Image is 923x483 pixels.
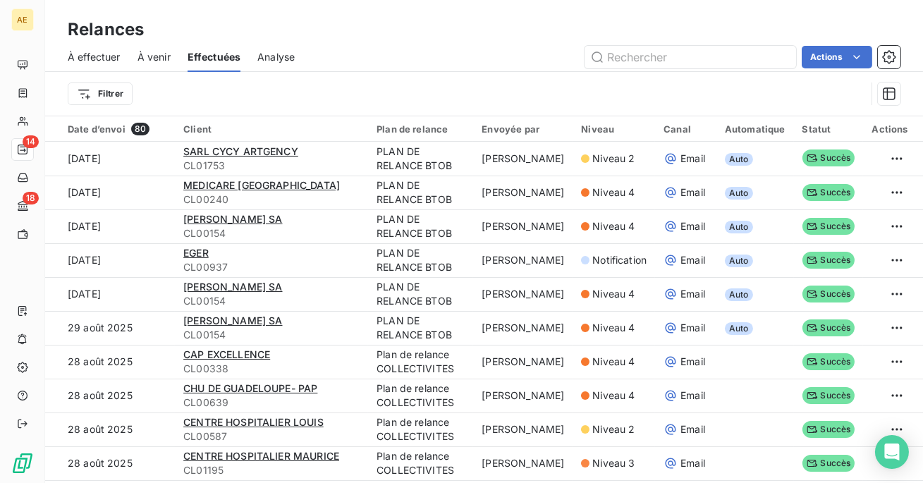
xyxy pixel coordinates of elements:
[725,153,753,166] span: Auto
[368,412,473,446] td: Plan de relance COLLECTIVITES
[183,348,270,360] span: CAP EXCELLENCE
[68,123,166,135] div: Date d’envoi
[183,450,339,462] span: CENTRE HOSPITALIER MAURICE
[183,463,360,477] span: CL01195
[23,192,39,204] span: 18
[368,277,473,311] td: PLAN DE RELANCE BTOB
[45,379,175,412] td: 28 août 2025
[45,345,175,379] td: 28 août 2025
[680,253,705,267] span: Email
[592,355,635,369] span: Niveau 4
[592,253,647,267] span: Notification
[368,142,473,176] td: PLAN DE RELANCE BTOB
[592,422,635,436] span: Niveau 2
[183,159,360,173] span: CL01753
[680,422,705,436] span: Email
[368,209,473,243] td: PLAN DE RELANCE BTOB
[802,455,855,472] span: Succès
[802,184,855,201] span: Succès
[680,287,705,301] span: Email
[23,135,39,148] span: 14
[680,355,705,369] span: Email
[183,314,282,326] span: [PERSON_NAME] SA
[45,209,175,243] td: [DATE]
[188,50,241,64] span: Effectuées
[664,123,708,135] div: Canal
[45,277,175,311] td: [DATE]
[11,8,34,31] div: AE
[585,46,796,68] input: Rechercher
[592,456,635,470] span: Niveau 3
[183,123,212,135] span: Client
[802,252,855,269] span: Succès
[183,396,360,410] span: CL00639
[473,379,573,412] td: [PERSON_NAME]
[183,260,360,274] span: CL00937
[802,149,855,166] span: Succès
[802,319,855,336] span: Succès
[802,218,855,235] span: Succès
[592,287,635,301] span: Niveau 4
[592,389,635,403] span: Niveau 4
[473,345,573,379] td: [PERSON_NAME]
[45,412,175,446] td: 28 août 2025
[872,123,907,135] div: Actions
[875,435,909,469] div: Open Intercom Messenger
[802,123,855,135] div: Statut
[473,243,573,277] td: [PERSON_NAME]
[368,345,473,379] td: Plan de relance COLLECTIVITES
[473,311,573,345] td: [PERSON_NAME]
[725,187,753,200] span: Auto
[473,412,573,446] td: [PERSON_NAME]
[473,277,573,311] td: [PERSON_NAME]
[137,50,171,64] span: À venir
[368,243,473,277] td: PLAN DE RELANCE BTOB
[68,82,133,105] button: Filtrer
[592,185,635,200] span: Niveau 4
[45,176,175,209] td: [DATE]
[482,123,564,135] div: Envoyée par
[680,389,705,403] span: Email
[377,123,465,135] div: Plan de relance
[368,446,473,480] td: Plan de relance COLLECTIVITES
[725,123,786,135] div: Automatique
[680,456,705,470] span: Email
[473,176,573,209] td: [PERSON_NAME]
[45,311,175,345] td: 29 août 2025
[183,179,340,191] span: MEDICARE [GEOGRAPHIC_DATA]
[183,213,282,225] span: [PERSON_NAME] SA
[368,379,473,412] td: Plan de relance COLLECTIVITES
[725,322,753,335] span: Auto
[183,145,298,157] span: SARL CYCY ARTGENCY
[473,142,573,176] td: [PERSON_NAME]
[802,387,855,404] span: Succès
[592,219,635,233] span: Niveau 4
[680,219,705,233] span: Email
[183,294,360,308] span: CL00154
[45,142,175,176] td: [DATE]
[68,50,121,64] span: À effectuer
[473,209,573,243] td: [PERSON_NAME]
[68,17,144,42] h3: Relances
[183,247,209,259] span: EGER
[11,452,34,475] img: Logo LeanPay
[183,429,360,444] span: CL00587
[725,221,753,233] span: Auto
[592,152,635,166] span: Niveau 2
[725,288,753,301] span: Auto
[45,243,175,277] td: [DATE]
[131,123,149,135] span: 80
[183,328,360,342] span: CL00154
[368,311,473,345] td: PLAN DE RELANCE BTOB
[473,446,573,480] td: [PERSON_NAME]
[802,286,855,302] span: Succès
[592,321,635,335] span: Niveau 4
[680,321,705,335] span: Email
[45,446,175,480] td: 28 août 2025
[183,281,282,293] span: [PERSON_NAME] SA
[183,416,324,428] span: CENTRE HOSPITALIER LOUIS
[725,255,753,267] span: Auto
[183,362,360,376] span: CL00338
[680,152,705,166] span: Email
[802,353,855,370] span: Succès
